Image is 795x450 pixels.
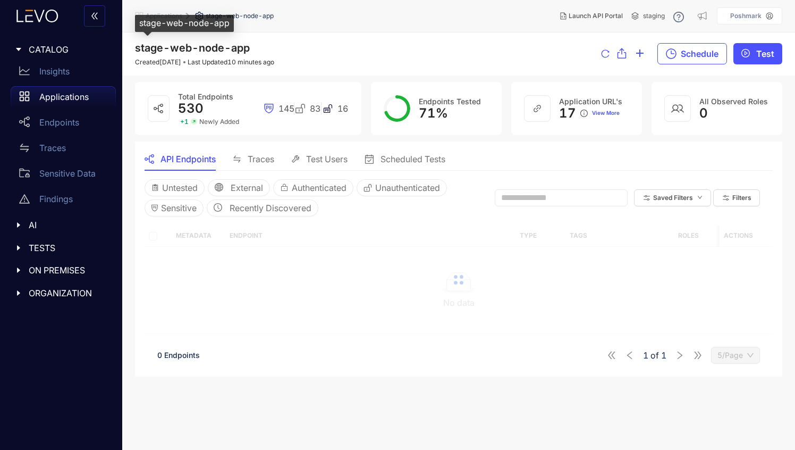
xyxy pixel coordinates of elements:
p: Findings [39,194,73,204]
span: 530 [178,101,204,116]
button: Authenticated [273,179,353,196]
span: 71 % [419,105,448,121]
span: tool [291,155,300,163]
span: swap [19,143,30,153]
a: Sensitive Data [11,163,116,188]
button: double-left [84,5,105,27]
span: link [533,104,542,113]
span: global [215,183,223,193]
span: down [697,195,703,201]
span: 17 [559,106,576,121]
span: Newly Added [199,118,239,126]
a: Applications [11,86,116,112]
button: Filters [713,189,760,206]
span: setting [195,12,206,20]
div: ON PREMISES [6,259,116,281]
a: Findings [11,188,116,214]
span: Total Endpoints [178,92,233,101]
span: All Observed Roles [699,97,768,106]
span: Test [756,49,774,59]
div: stage-web-node-app [135,15,234,32]
span: Schedule [681,49,718,59]
button: reload [601,44,610,65]
span: Endpoints Tested [419,97,481,106]
button: Unauthenticated [357,179,447,196]
span: Launch API Portal [569,12,623,20]
span: ON PREMISES [29,265,107,275]
span: Authenticated [292,183,346,193]
span: clock-circle [214,203,222,213]
span: swap [233,155,241,163]
button: Sensitive [145,199,204,216]
a: Traces [11,137,116,163]
span: 0 Endpoints [157,351,200,360]
span: Sensitive [161,203,197,213]
p: Poshmark [730,12,762,20]
span: CATALOG [29,45,107,54]
span: caret-right [15,244,22,252]
span: stage-web-node-app [206,12,274,20]
span: View More [592,110,620,116]
span: + 1 [180,118,189,126]
span: Test Users [306,154,348,164]
span: 1 [661,351,666,360]
span: Applications [146,12,182,20]
span: Filters [732,194,751,202]
span: double-left [90,12,99,21]
span: of [643,351,666,360]
a: Insights [11,61,116,86]
span: 83 [310,104,320,113]
span: 5/Page [717,347,754,363]
span: caret-right [15,266,22,274]
span: API Endpoints [160,154,216,164]
span: reload [601,49,610,59]
p: Sensitive Data [39,169,96,178]
div: ORGANIZATION [6,282,116,304]
button: globalExternal [208,179,270,196]
span: caret-right [15,289,22,297]
button: play-circleTest [733,43,782,64]
span: caret-right [15,46,22,53]
span: caret-right [15,221,22,229]
span: ORGANIZATION [29,288,107,298]
button: View More [592,107,620,120]
span: 16 [337,104,348,113]
button: Schedule [657,43,727,64]
span: Recently Discovered [230,203,311,213]
div: AI [6,214,116,236]
span: Saved Filters [653,194,693,202]
p: Traces [39,143,66,153]
p: Applications [39,92,89,102]
button: Saved Filtersdown [634,189,711,206]
span: stage-web-node-app [135,41,250,54]
span: plus [635,48,645,60]
div: TESTS [6,237,116,259]
span: info-circle [580,110,588,117]
div: Created [DATE] Last Updated 10 minutes ago [135,59,274,66]
span: staging [643,12,665,20]
button: Untested [145,179,205,196]
div: CATALOG [6,38,116,61]
span: External [231,183,263,193]
p: Endpoints [39,118,79,127]
span: 145 [278,104,294,113]
span: TESTS [29,243,107,253]
span: Traces [248,154,274,164]
button: clock-circleRecently Discovered [207,199,318,216]
p: Insights [39,66,70,76]
span: Unauthenticated [375,183,440,193]
button: plus [635,43,645,64]
span: AI [29,220,107,230]
span: Untested [162,183,198,193]
span: 1 [643,351,648,360]
a: Endpoints [11,112,116,137]
span: Scheduled Tests [380,154,445,164]
button: Launch API Portal [552,7,631,24]
span: play-circle [741,49,750,59]
span: warning [19,194,30,204]
span: Application URL's [559,97,622,106]
span: 0 [699,106,708,121]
